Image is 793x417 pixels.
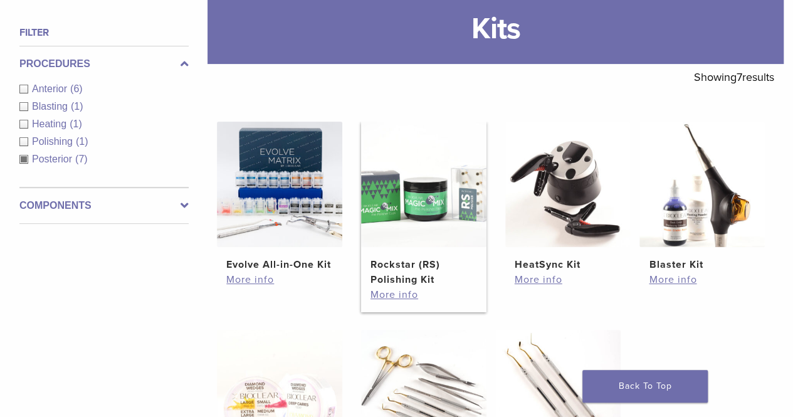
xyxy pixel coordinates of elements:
a: HeatSync KitHeatSync Kit [505,122,631,272]
span: (1) [71,101,83,112]
h2: HeatSync Kit [515,257,621,272]
h4: Filter [19,25,189,40]
span: (1) [70,119,82,129]
a: More info [649,272,755,287]
span: 7 [737,70,742,84]
a: Back To Top [582,370,708,403]
span: (6) [70,83,83,94]
span: Anterior [32,83,70,94]
img: HeatSync Kit [505,122,631,247]
span: Polishing [32,136,76,147]
img: Rockstar (RS) Polishing Kit [361,122,486,247]
p: Showing results [694,64,774,90]
span: (1) [76,136,88,147]
img: Evolve All-in-One Kit [217,122,342,247]
h2: Rockstar (RS) Polishing Kit [370,257,477,287]
h2: Blaster Kit [649,257,755,272]
a: More info [515,272,621,287]
label: Procedures [19,56,189,71]
label: Components [19,198,189,213]
span: Posterior [32,154,75,164]
h2: Evolve All-in-One Kit [226,257,333,272]
a: More info [226,272,333,287]
span: Heating [32,119,70,129]
a: Evolve All-in-One KitEvolve All-in-One Kit [217,122,342,272]
a: Blaster KitBlaster Kit [639,122,765,272]
span: (7) [75,154,88,164]
a: Rockstar (RS) Polishing KitRockstar (RS) Polishing Kit [361,122,486,287]
img: Blaster Kit [639,122,765,247]
span: Blasting [32,101,71,112]
a: More info [370,287,477,302]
